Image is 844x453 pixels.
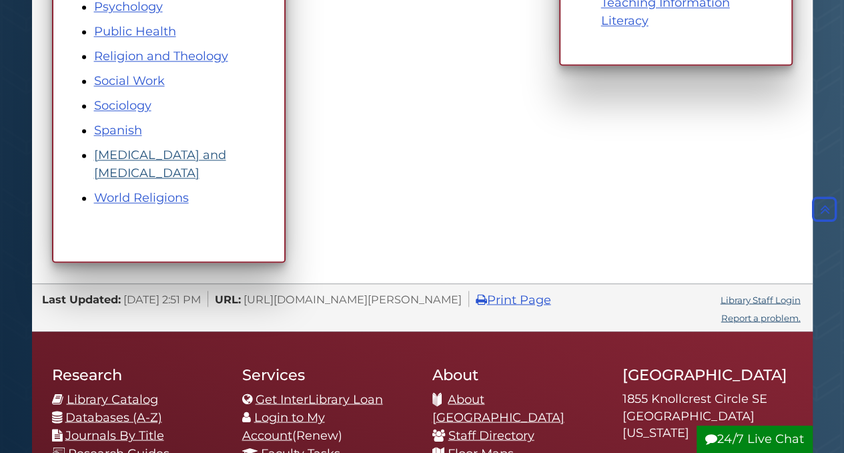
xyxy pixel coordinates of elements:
span: [URL][DOMAIN_NAME][PERSON_NAME] [244,292,462,305]
a: Sociology [94,98,151,113]
a: [MEDICAL_DATA] and [MEDICAL_DATA] [94,148,226,180]
li: (Renew) [242,408,412,444]
span: Last Updated: [42,292,121,305]
a: Databases (A-Z) [65,410,162,424]
a: Journals By Title [65,428,164,442]
a: Login to My Account [242,410,325,442]
a: Print Page [476,292,551,307]
h2: [GEOGRAPHIC_DATA] [622,365,793,384]
i: Print Page [476,293,487,305]
a: Religion and Theology [94,49,228,63]
address: 1855 Knollcrest Circle SE [GEOGRAPHIC_DATA][US_STATE] [622,390,793,442]
a: Report a problem. [721,312,801,323]
h2: About [432,365,602,384]
h2: Services [242,365,412,384]
a: Social Work [94,73,165,88]
a: Back to Top [809,202,841,217]
a: World Religions [94,190,189,205]
span: [DATE] 2:51 PM [123,292,201,305]
a: About [GEOGRAPHIC_DATA] [432,392,564,424]
a: Library Catalog [67,392,158,406]
span: URL: [215,292,241,305]
a: Get InterLibrary Loan [256,392,383,406]
a: Spanish [94,123,142,138]
button: 24/7 Live Chat [697,426,813,453]
a: Library Staff Login [721,294,801,305]
a: Public Health [94,24,176,39]
a: Staff Directory [448,428,534,442]
h2: Research [52,365,222,384]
